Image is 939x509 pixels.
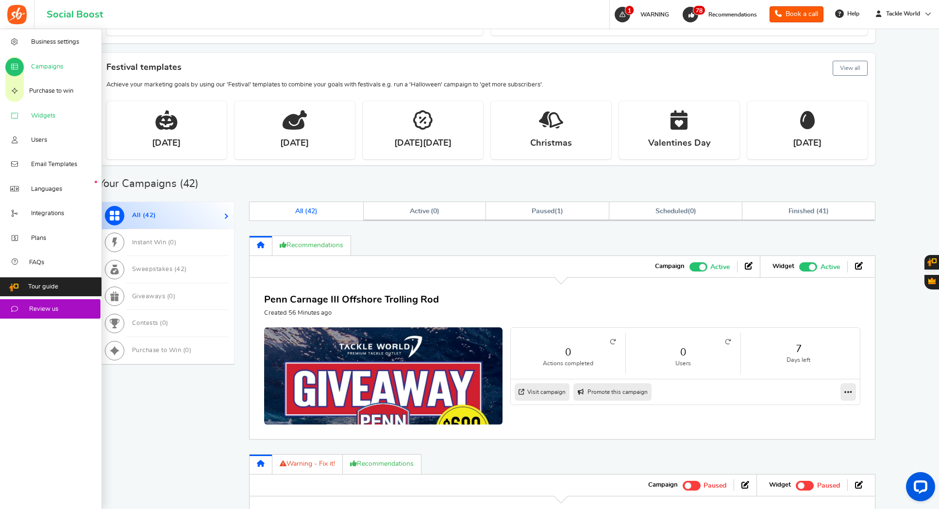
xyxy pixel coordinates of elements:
[132,239,177,246] span: Instant Win ( )
[741,333,856,374] li: 7
[132,293,176,300] span: Giveaways ( )
[693,5,705,15] span: 78
[762,479,847,491] li: Widget activated
[145,212,153,219] span: 42
[655,208,687,215] span: Scheduled
[176,266,184,272] span: 42
[573,383,652,401] a: Promote this campaign
[162,320,167,326] span: 0
[682,7,762,22] a: 78 Recommendations
[31,112,55,120] span: Widgets
[648,481,678,490] strong: Campaign
[924,275,939,289] button: Gratisfaction
[882,10,924,18] span: Tackle World
[710,262,730,272] span: Active
[690,208,694,215] span: 0
[132,320,168,326] span: Contests ( )
[28,283,58,291] span: Tour guide
[31,160,77,169] span: Email Templates
[280,137,309,150] strong: [DATE]
[520,345,616,359] a: 0
[831,6,864,21] a: Help
[31,38,79,47] span: Business settings
[99,179,199,188] h2: Your Campaigns ( )
[295,208,318,215] span: All ( )
[132,212,156,219] span: All ( )
[640,12,669,17] span: WARNING
[29,305,58,314] span: Review us
[636,345,731,359] a: 0
[819,208,826,215] span: 41
[788,208,829,215] span: Finished ( )
[272,236,351,255] a: Recommendations
[31,209,64,218] span: Integrations
[751,356,846,364] small: Days left
[47,9,103,20] h1: Social Boost
[530,137,572,150] strong: Christmas
[106,59,868,78] h4: Festival templates
[793,137,822,150] strong: [DATE]
[307,208,315,215] span: 42
[29,87,73,96] span: Purchase to win
[185,347,189,354] span: 0
[183,178,196,189] span: 42
[655,262,685,271] strong: Campaign
[770,6,823,22] a: Book a call
[95,181,97,183] em: New
[7,5,27,24] img: Social Boost
[625,5,634,15] span: 1
[394,137,452,150] strong: [DATE][DATE]
[29,258,44,267] span: FAQs
[169,293,173,300] span: 0
[520,359,616,368] small: Actions completed
[704,482,726,489] span: Paused
[821,262,840,272] span: Active
[31,63,63,71] span: Campaigns
[648,137,710,150] strong: Valentines Day
[264,295,439,305] a: Penn Carnage III Offshore Trolling Rod
[410,208,440,215] span: Active ( )
[132,266,187,272] span: Sweepstakes ( )
[765,261,847,272] li: Widget activated
[655,208,696,215] span: ( )
[515,383,570,401] a: Visit campaign
[928,277,936,284] span: Gratisfaction
[343,454,421,474] a: Recommendations
[532,208,554,215] span: Paused
[31,136,47,145] span: Users
[31,185,62,194] span: Languages
[769,481,791,490] strong: Widget
[614,7,674,22] a: 1 WARNING
[31,234,46,243] span: Plans
[898,468,939,509] iframe: LiveChat chat widget
[170,239,174,246] span: 0
[272,454,343,474] a: Warning - Fix it!
[708,12,757,17] span: Recommendations
[532,208,563,215] span: ( )
[772,262,794,271] strong: Widget
[106,81,868,89] p: Achieve your marketing goals by using our 'Festival' templates to combine your goals with festiva...
[132,347,192,354] span: Purchase to Win ( )
[264,309,439,318] p: Created 56 Minutes ago
[152,137,181,150] strong: [DATE]
[636,359,731,368] small: Users
[433,208,437,215] span: 0
[845,10,859,18] span: Help
[557,208,561,215] span: 1
[817,482,840,489] span: Paused
[833,61,868,76] button: View all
